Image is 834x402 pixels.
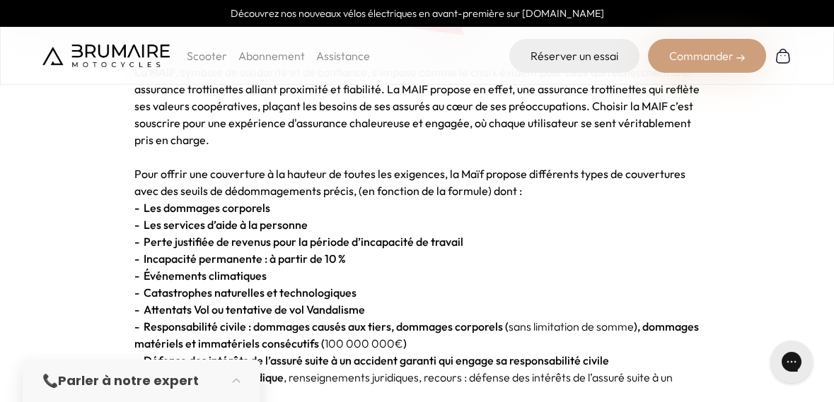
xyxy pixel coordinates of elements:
[134,353,609,367] strong: - Défense des intérêts de l’assuré suite à un accident garanti qui engage sa responsabilité civile
[134,201,270,215] strong: - Les dommages corporels
[736,54,745,62] img: right-arrow-2.png
[238,49,305,63] a: Abonnement
[509,39,639,73] a: Réserver un essai
[134,302,365,317] strong: - Attentats Vol ou tentative de vol Vandalisme
[763,336,820,388] iframe: Gorgias live chat messenger
[134,252,346,266] strong: - Incapacité permanente : à partir de 10 %
[316,49,370,63] a: Assistance
[134,65,700,147] span: , symbole de solidarité et de confiance, s'impose comme le choix évident pour ceux qui recherchen...
[134,235,463,249] strong: - Perte justifiée de revenus pour la période d’incapacité de travail
[134,318,700,352] p: sans limitation de somme 100 000 000€
[134,285,357,300] strong: - Catastrophes naturelles et technologiques
[134,167,685,198] span: Pour offrir une couverture à la hauteur de toutes les exigences, la Maïf propose différents types...
[134,218,308,232] strong: - Les services d’aide à la personne
[134,319,699,350] strong: ), dommages matériels et immatériels consécutifs (
[134,268,267,283] strong: - Événements climatiques
[403,336,407,350] strong: )
[187,47,227,64] p: Scooter
[42,45,170,67] img: Brumaire Motocycles
[775,47,792,64] img: Panier
[134,319,509,333] strong: - Responsabilité civile : dommages causés aux tiers, dommages corporels (
[648,39,766,73] div: Commander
